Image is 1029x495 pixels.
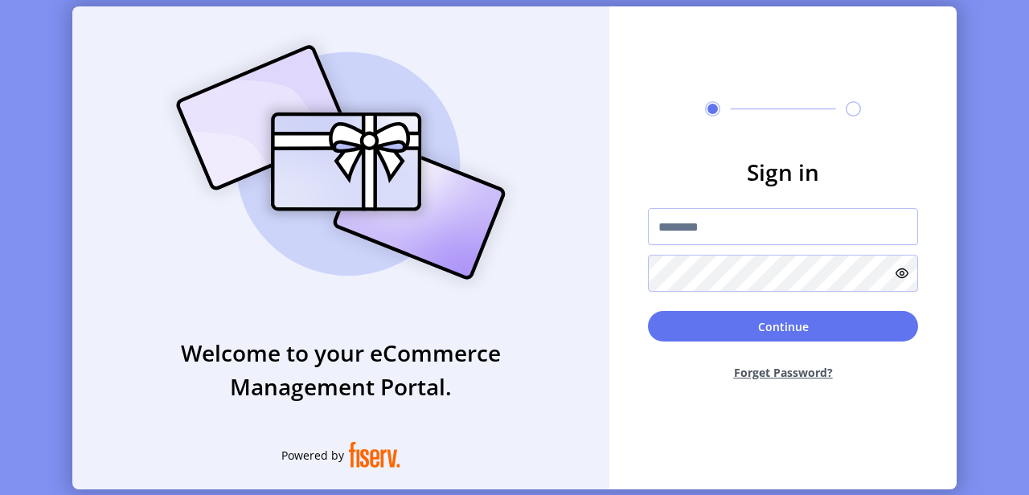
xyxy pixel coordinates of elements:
h3: Sign in [648,155,918,189]
button: Continue [648,311,918,342]
h3: Welcome to your eCommerce Management Portal. [72,336,609,403]
button: Forget Password? [648,351,918,394]
img: card_Illustration.svg [152,27,530,297]
span: Powered by [281,447,344,464]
